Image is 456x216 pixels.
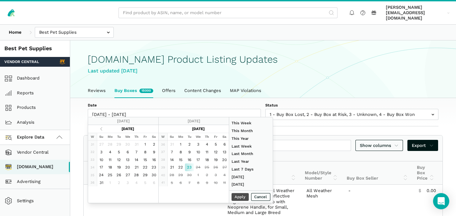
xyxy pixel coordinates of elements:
td: 29 [114,141,123,148]
li: [DATE] [229,173,273,181]
td: 6 [150,179,158,187]
span: $ [419,188,421,193]
div: Best Pet Supplies [4,45,65,53]
th: Sa [220,133,229,141]
td: 2 [203,171,211,179]
label: Status [265,102,438,108]
td: 27 [123,171,132,179]
td: 13 [220,148,229,156]
a: Content Changes [180,84,225,98]
th: W [88,133,97,141]
td: 3 [194,141,203,148]
td: 28 [106,141,114,148]
th: Mo [106,133,114,141]
td: 22 [141,163,150,171]
td: 12 [114,156,123,163]
td: 21 [167,163,176,171]
td: 28 [132,171,141,179]
li: This Year [229,135,273,143]
td: 2 [150,141,158,148]
a: Offers [158,84,180,98]
td: 13 [123,156,132,163]
td: 36 [159,141,167,148]
th: Buy Box Price: activate to sort column ascending [412,161,439,185]
th: Fr [141,133,150,141]
td: 3 [211,171,220,179]
td: 30 [185,171,194,179]
td: 5 [167,179,176,187]
h1: [DOMAIN_NAME] Product Listing Updates [88,54,438,65]
td: 5 [114,148,123,156]
td: 25 [203,163,211,171]
td: 24 [194,163,203,171]
td: 16 [150,156,158,163]
th: [DATE] [106,125,150,133]
td: 8 [176,148,185,156]
td: 7 [132,148,141,156]
a: Buy Boxes15000 [110,84,158,98]
span: [PERSON_NAME][EMAIL_ADDRESS][DOMAIN_NAME] [386,5,445,21]
li: Last Year [229,158,273,165]
li: Last Week [229,142,273,150]
td: 41 [159,179,167,187]
td: 21 [132,163,141,171]
td: 15 [141,156,150,163]
th: Su [167,133,176,141]
td: 39 [159,163,167,171]
td: 38 [159,156,167,163]
td: 3 [123,179,132,187]
span: Explore Data [7,133,45,142]
th: Su [97,133,106,141]
td: 26 [211,163,220,171]
td: 4 [220,171,229,179]
td: 2 [114,179,123,187]
span: Vendor Central [4,59,39,64]
td: 10 [211,179,220,187]
td: 32 [88,148,97,156]
td: 35 [88,171,97,179]
th: We [194,133,203,141]
td: 20 [220,156,229,163]
td: 8 [194,179,203,187]
td: 8 [141,148,150,156]
td: 26 [114,171,123,179]
td: 29 [176,171,185,179]
td: 23 [150,163,158,171]
td: 27 [97,141,106,148]
div: Last updated [DATE] [88,67,438,75]
td: 1 [194,171,203,179]
div: Showing 1 to 10 of 15,000 buy boxes [84,152,442,161]
td: 34 [88,163,97,171]
td: 4 [132,179,141,187]
span: Show columns [360,142,399,149]
td: 16 [185,156,194,163]
li: This Week [229,119,273,127]
li: This Month [229,127,273,135]
td: 24 [97,171,106,179]
td: 19 [211,156,220,163]
a: Home [4,27,26,38]
td: 17 [194,156,203,163]
label: Date [88,102,261,108]
li: [DATE] [229,181,273,188]
th: Buy Box Seller: activate to sort column ascending [342,161,412,185]
td: 18 [106,163,114,171]
input: Find product by ASIN, name, or model number [118,7,338,19]
td: 14 [132,156,141,163]
td: 31 [97,179,106,187]
td: 31 [88,141,97,148]
td: 3 [97,148,106,156]
td: 36 [88,179,97,187]
td: 19 [114,163,123,171]
td: 30 [150,171,158,179]
td: 10 [194,148,203,156]
td: 37 [159,148,167,156]
li: Last 7 Days [229,165,273,173]
a: Reviews [83,84,110,98]
td: 7 [167,148,176,156]
th: Mo [176,133,185,141]
td: 1 [106,179,114,187]
td: 10 [97,156,106,163]
td: 4 [106,148,114,156]
th: We [123,133,132,141]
